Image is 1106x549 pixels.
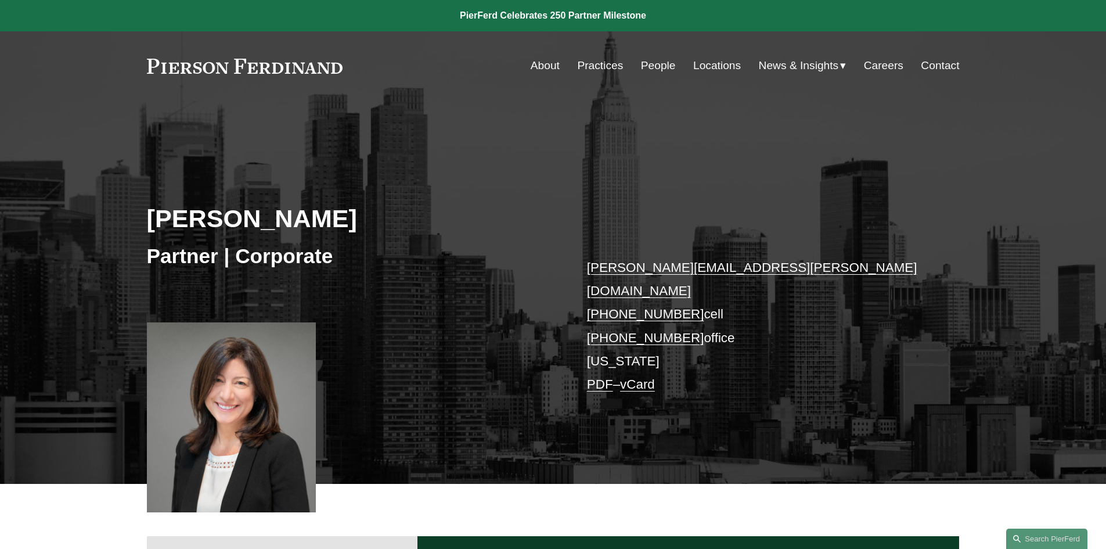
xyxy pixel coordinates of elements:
[587,256,925,397] p: cell office [US_STATE] –
[587,331,704,345] a: [PHONE_NUMBER]
[693,55,741,77] a: Locations
[587,307,704,321] a: [PHONE_NUMBER]
[531,55,560,77] a: About
[1006,529,1087,549] a: Search this site
[587,377,613,392] a: PDF
[147,243,553,269] h3: Partner | Corporate
[759,55,846,77] a: folder dropdown
[587,260,917,298] a: [PERSON_NAME][EMAIL_ADDRESS][PERSON_NAME][DOMAIN_NAME]
[641,55,676,77] a: People
[577,55,623,77] a: Practices
[864,55,903,77] a: Careers
[759,56,839,76] span: News & Insights
[147,203,553,234] h2: [PERSON_NAME]
[620,377,655,392] a: vCard
[921,55,959,77] a: Contact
